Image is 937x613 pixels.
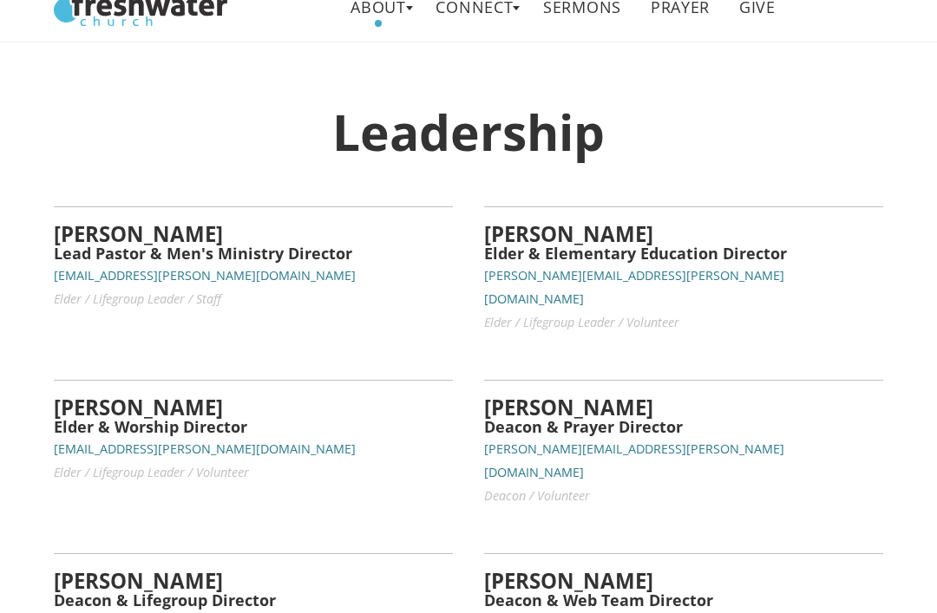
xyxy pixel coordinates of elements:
[54,106,883,160] h1: Leadership
[54,441,356,458] small: [EMAIL_ADDRESS][PERSON_NAME][DOMAIN_NAME]
[484,246,883,264] h5: Elder & Elementary Education Director
[484,268,784,308] small: [PERSON_NAME][EMAIL_ADDRESS][PERSON_NAME][DOMAIN_NAME]
[484,397,883,420] h4: [PERSON_NAME]
[54,291,221,308] small: Elder / Lifegroup Leader / Staff
[54,571,453,593] h4: [PERSON_NAME]
[54,224,453,246] h4: [PERSON_NAME]
[484,441,784,481] small: [PERSON_NAME][EMAIL_ADDRESS][PERSON_NAME][DOMAIN_NAME]
[54,397,453,420] h4: [PERSON_NAME]
[484,593,883,610] h5: Deacon & Web Team Director
[54,593,453,610] h5: Deacon & Lifegroup Director
[484,315,679,331] small: Elder / Lifegroup Leader / Volunteer
[54,246,453,264] h5: Lead Pastor & Men's Ministry Director
[484,571,883,593] h4: [PERSON_NAME]
[54,268,356,284] small: [EMAIL_ADDRESS][PERSON_NAME][DOMAIN_NAME]
[54,420,453,437] h5: Elder & Worship Director
[484,488,590,505] small: Deacon / Volunteer
[484,420,883,437] h5: Deacon & Prayer Director
[54,465,249,481] small: Elder / Lifegroup Leader / Volunteer
[484,224,883,246] h4: [PERSON_NAME]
